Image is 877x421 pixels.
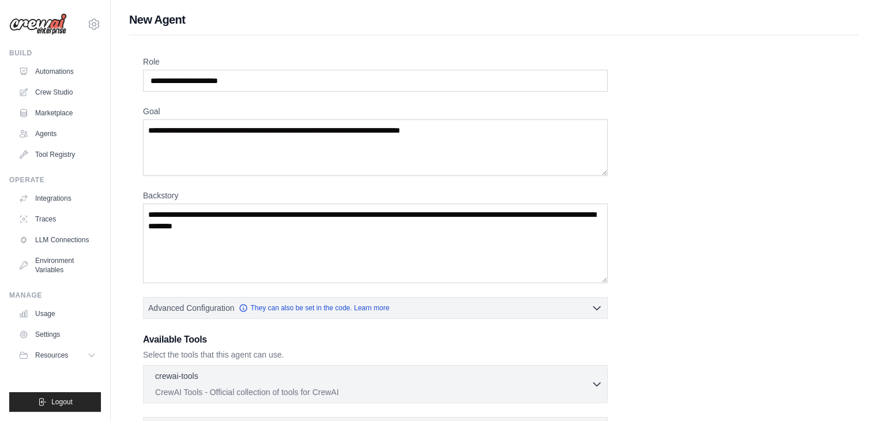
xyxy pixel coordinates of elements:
label: Goal [143,106,608,117]
div: Manage [9,291,101,300]
h1: New Agent [129,12,859,28]
a: Crew Studio [14,83,101,102]
a: They can also be set in the code. Learn more [239,303,389,313]
a: Automations [14,62,101,81]
div: Operate [9,175,101,185]
a: Integrations [14,189,101,208]
button: Logout [9,392,101,412]
a: Marketplace [14,104,101,122]
a: Settings [14,325,101,344]
label: Backstory [143,190,608,201]
a: Traces [14,210,101,228]
a: Agents [14,125,101,143]
button: Resources [14,346,101,364]
a: Tool Registry [14,145,101,164]
p: crewai-tools [155,370,198,382]
button: Advanced Configuration They can also be set in the code. Learn more [144,298,607,318]
h3: Available Tools [143,333,608,347]
span: Logout [51,397,73,407]
span: Resources [35,351,68,360]
a: Environment Variables [14,251,101,279]
span: Advanced Configuration [148,302,234,314]
p: Select the tools that this agent can use. [143,349,608,360]
p: CrewAI Tools - Official collection of tools for CrewAI [155,386,591,398]
a: LLM Connections [14,231,101,249]
div: Build [9,48,101,58]
a: Usage [14,305,101,323]
img: Logo [9,13,67,35]
button: crewai-tools CrewAI Tools - Official collection of tools for CrewAI [148,370,603,398]
label: Role [143,56,608,67]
